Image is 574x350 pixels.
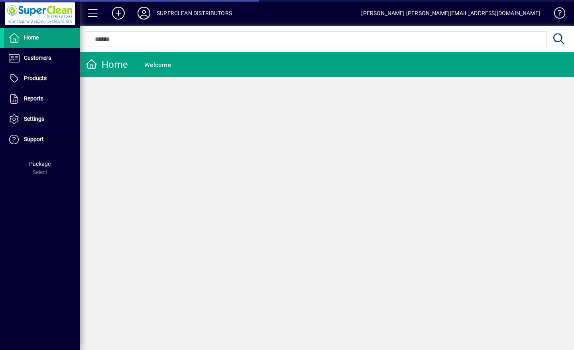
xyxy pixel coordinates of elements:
[86,58,128,71] div: Home
[24,34,39,41] span: Home
[131,6,157,20] button: Profile
[548,2,564,28] a: Knowledge Base
[24,55,51,61] span: Customers
[144,59,171,71] div: Welcome
[157,7,232,20] div: SUPERCLEAN DISTRIBUTORS
[4,48,80,68] a: Customers
[4,130,80,149] a: Support
[24,136,44,142] span: Support
[4,89,80,109] a: Reports
[24,75,47,81] span: Products
[24,116,44,122] span: Settings
[4,69,80,88] a: Products
[29,161,51,167] span: Package
[4,109,80,129] a: Settings
[24,95,43,102] span: Reports
[361,7,540,20] div: [PERSON_NAME] [PERSON_NAME][EMAIL_ADDRESS][DOMAIN_NAME]
[106,6,131,20] button: Add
